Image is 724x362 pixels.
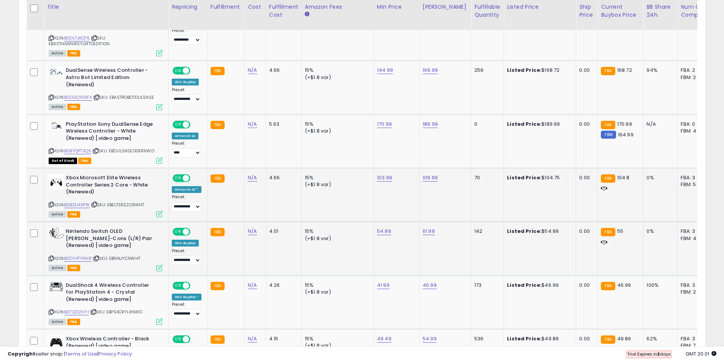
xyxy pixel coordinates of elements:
div: 142 [474,228,498,235]
div: 0.00 [579,228,592,235]
div: 15% [305,67,368,74]
div: FBA: 0 [681,121,706,128]
a: N/A [248,281,257,289]
div: 0.00 [579,282,592,289]
b: PlayStation Sony DualSense Edge Wireless Controller - White (Renewed) [video game] [66,121,158,144]
small: FBA [601,335,615,344]
div: 4.66 [269,174,296,181]
div: FBA: 3 [681,174,706,181]
span: Trial Expires in days [627,351,671,357]
span: ON [173,336,183,343]
a: B0DY4TYNHR [64,255,92,262]
div: Title [47,3,165,11]
b: Nintendo Switch OLED [PERSON_NAME]-Cons (L/R) Pair (Renewed) [video game] [66,228,158,251]
span: | SKU: EBNNJYCNWHT [93,255,140,261]
b: Listed Price: [507,228,542,235]
span: FBA [67,319,80,325]
span: All listings currently available for purchase on Amazon [49,50,66,57]
a: 170.99 [377,120,392,128]
a: B0DGQYGXFK [64,94,92,101]
div: ASIN: [49,121,163,163]
div: 15% [305,335,368,342]
small: FBA [601,174,615,183]
div: FBM: 4 [681,128,706,134]
span: FBA [67,211,80,218]
span: FBA [67,50,80,57]
b: Listed Price: [507,335,542,342]
div: N/A [646,121,672,128]
span: All listings currently available for purchase on Amazon [49,104,66,110]
div: FBA: 3 [681,228,706,235]
span: FBA [78,158,91,164]
small: FBA [211,174,225,183]
div: 4.01 [269,228,296,235]
div: 4.66 [269,67,296,74]
a: B0BYQP73Q5 [64,148,91,154]
span: ON [173,229,183,235]
small: Amazon Fees. [305,11,309,18]
a: 49.49 [377,335,391,343]
a: 41.99 [377,281,390,289]
div: Preset: [172,87,201,104]
span: | SKU: EBDULSNSEDGERNWD [92,148,154,154]
b: Listed Price: [507,281,542,289]
small: FBA [601,67,615,75]
small: FBA [601,121,615,129]
div: Preset: [172,194,201,212]
small: FBA [211,228,225,236]
a: 103.99 [377,174,392,182]
a: 46.99 [423,281,437,289]
div: $46.99 [507,282,570,289]
div: 173 [474,282,498,289]
div: 536 [474,335,498,342]
div: 0 [474,121,498,128]
b: 2 [657,351,660,357]
div: 0.00 [579,67,592,74]
span: OFF [189,282,201,289]
span: | SKU: EBASTROBOTDULSNSE [93,94,154,100]
div: FBA: 2 [681,67,706,74]
span: OFF [189,175,201,182]
span: OFF [189,121,201,128]
img: 41o+er+MQCL._SL40_.jpg [49,67,64,77]
div: 259 [474,67,498,74]
a: N/A [248,228,257,235]
div: Fulfillable Quantity [474,3,501,19]
span: 168.72 [617,66,632,74]
div: 5.63 [269,121,296,128]
a: 144.99 [377,66,393,74]
div: ASIN: [49,67,163,109]
a: 109.99 [423,174,438,182]
div: Amazon AI [172,133,198,139]
div: Cost [248,3,263,11]
a: N/A [248,120,257,128]
strong: Copyright [8,350,35,357]
div: ASIN: [49,228,163,270]
span: 46.99 [617,281,631,289]
div: 62% [646,335,672,342]
div: BB Share 24h. [646,3,674,19]
a: 189.99 [423,120,438,128]
a: B0DL7JKQT6 [64,35,90,41]
div: Fulfillment [211,3,241,11]
div: Current Buybox Price [601,3,640,19]
span: FBA [67,104,80,110]
a: 61.99 [423,228,435,235]
span: All listings currently available for purchase on Amazon [49,265,66,271]
span: FBA [67,265,80,271]
span: | SKU: EBELTSRS2CRWHT [91,202,144,208]
div: 15% [305,174,368,181]
img: 31nd2sYwXhL._SL40_.jpg [49,174,64,190]
span: All listings currently available for purchase on Amazon [49,211,66,218]
img: 41+24ZdMD7L._SL40_.jpg [49,282,64,292]
div: $54.99 [507,228,570,235]
div: FBM: 5 [681,181,706,188]
span: 55 [617,228,623,235]
div: Preset: [172,28,201,45]
span: ON [173,175,183,182]
div: [PERSON_NAME] [423,3,468,11]
div: Win BuyBox * [172,294,201,300]
div: 0.00 [579,174,592,181]
div: Ship Price [579,3,594,19]
a: N/A [248,66,257,74]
